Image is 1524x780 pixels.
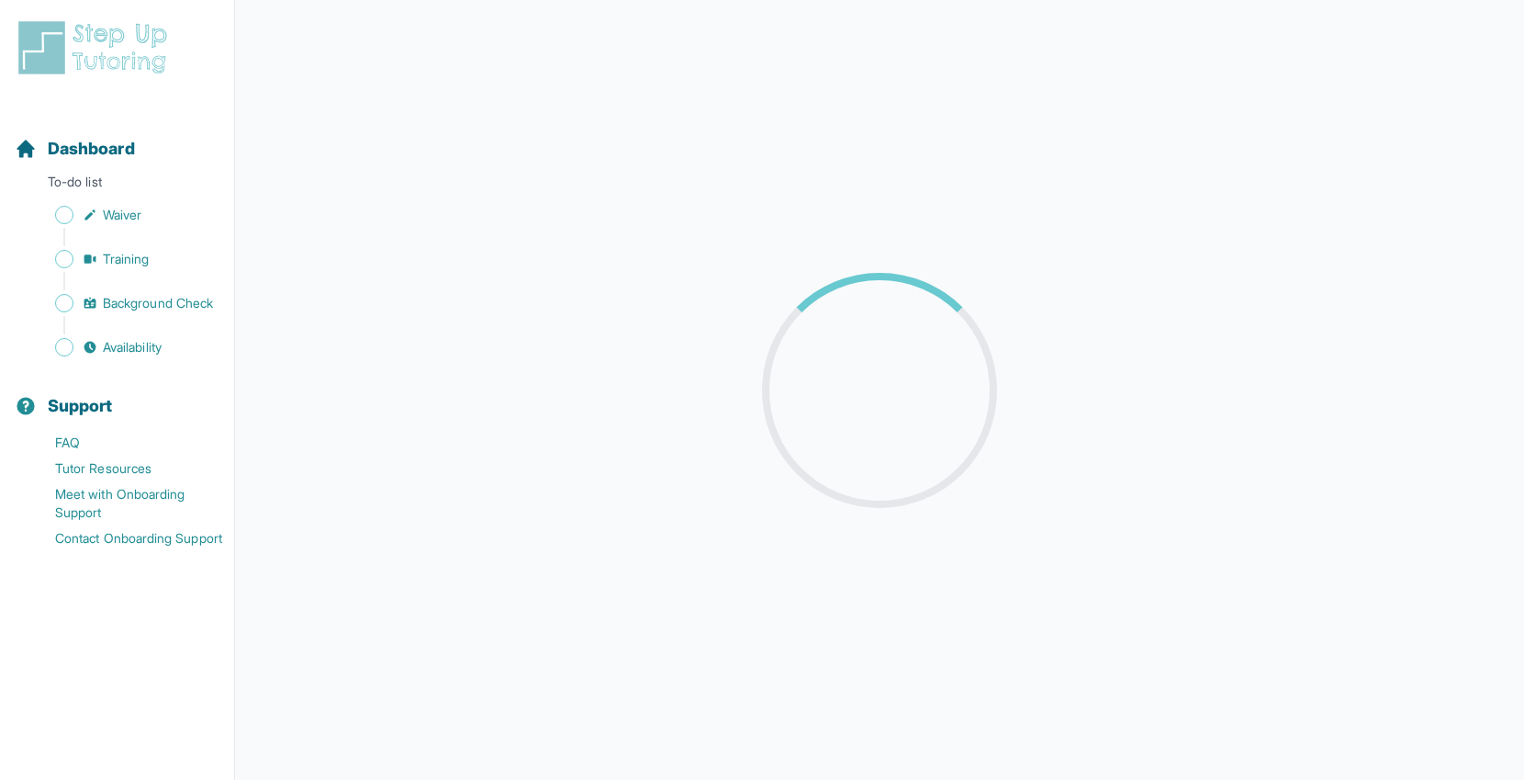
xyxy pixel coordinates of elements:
a: Background Check [15,290,234,316]
span: Waiver [103,206,141,224]
button: Support [7,364,227,426]
span: Support [48,393,113,419]
span: Availability [103,338,162,356]
a: Tutor Resources [15,456,234,481]
p: To-do list [7,173,227,198]
span: Background Check [103,294,213,312]
a: Dashboard [15,136,135,162]
a: Training [15,246,234,272]
a: Meet with Onboarding Support [15,481,234,526]
a: FAQ [15,430,234,456]
span: Training [103,250,150,268]
a: Contact Onboarding Support [15,526,234,551]
a: Availability [15,334,234,360]
button: Dashboard [7,107,227,169]
span: Dashboard [48,136,135,162]
a: Waiver [15,202,234,228]
img: logo [15,18,178,77]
